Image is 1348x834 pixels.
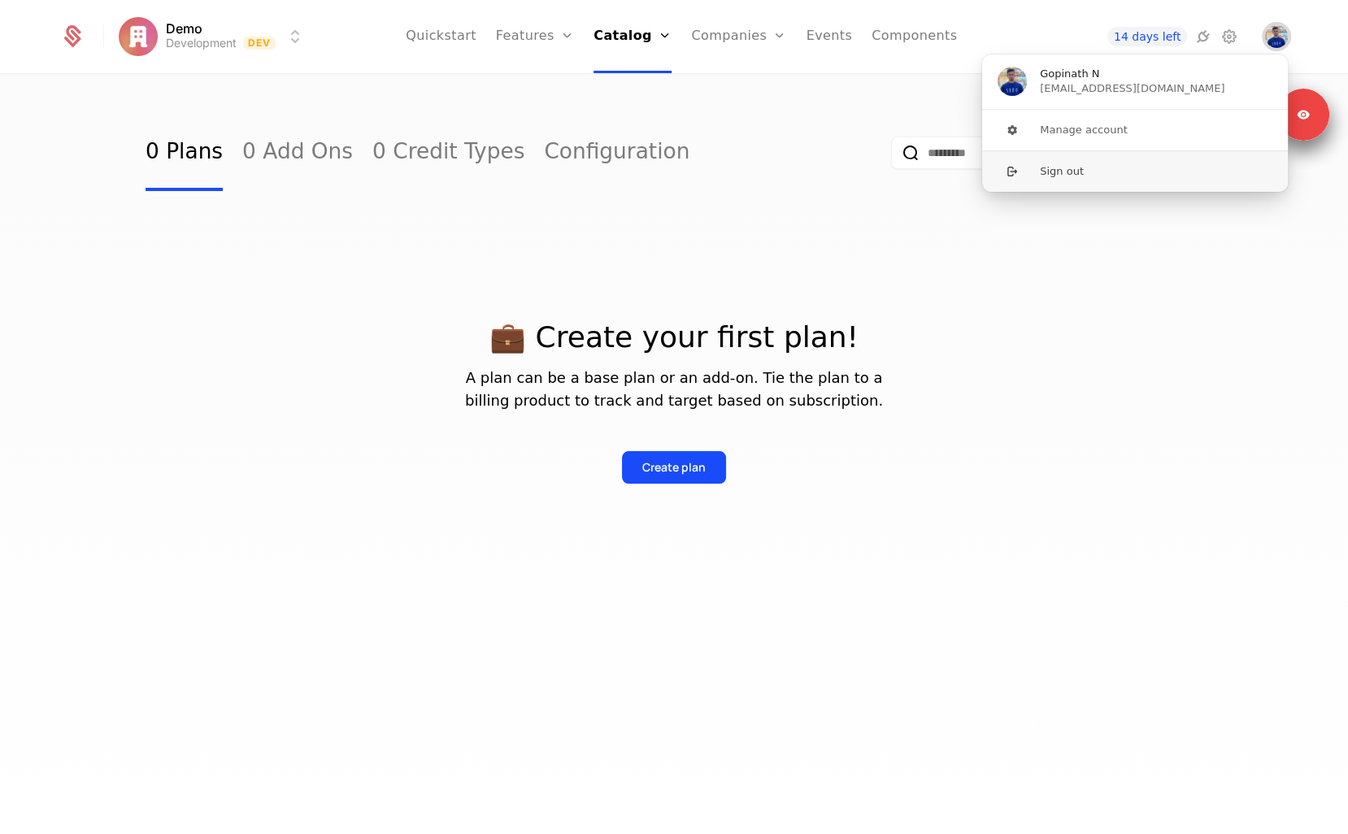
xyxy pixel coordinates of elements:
[1040,81,1224,96] span: [EMAIL_ADDRESS][DOMAIN_NAME]
[544,115,689,191] a: Configuration
[243,37,276,50] span: Dev
[998,67,1027,96] img: Gopinath N
[1040,67,1099,81] span: Gopinath N
[1265,25,1288,48] button: Close user button
[166,35,237,51] div: Development
[146,321,1202,354] p: 💼 Create your first plan!
[146,115,223,191] a: 0 Plans
[146,367,1202,412] p: A plan can be a base plan or an add-on. Tie the plan to a billing product to track and target bas...
[242,115,353,191] a: 0 Add Ons
[1107,27,1187,46] span: 14 days left
[124,19,306,54] button: Select environment
[981,110,1289,150] button: Manage account
[1265,25,1288,48] img: Gopinath N
[642,459,706,476] div: Create plan
[1194,27,1213,46] a: Integrations
[119,17,158,56] img: Demo
[1220,27,1239,46] a: Settings
[982,54,1288,192] div: User button popover
[372,115,524,191] a: 0 Credit Types
[166,22,202,35] span: Demo
[981,150,1289,192] button: Sign out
